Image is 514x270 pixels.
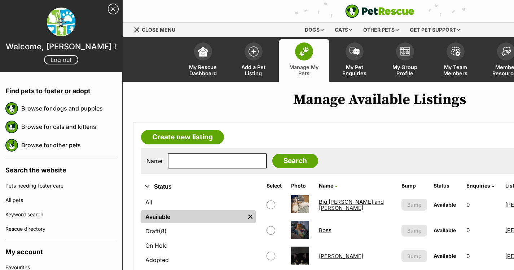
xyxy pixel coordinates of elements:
a: Log out [44,55,78,64]
td: 0 [464,244,502,269]
a: Manage My Pets [279,39,329,82]
button: Bump [401,225,427,237]
td: 0 [464,218,502,243]
h4: Search the website [5,158,117,179]
span: Manage My Pets [288,64,320,76]
div: Get pet support [405,23,465,37]
img: dashboard-icon-eb2f2d2d3e046f16d808141f083e7271f6b2e854fb5c12c21221c1fb7104beca.svg [198,46,208,57]
a: Boss [319,227,331,234]
button: Bump [401,250,427,262]
span: Close menu [142,27,175,33]
a: Browse for cats and kittens [21,119,117,134]
div: Dogs [300,23,329,37]
a: Browse for other pets [21,138,117,153]
a: PetRescue [345,4,414,18]
a: My Rescue Dashboard [178,39,228,82]
td: 0 [464,192,502,217]
img: logo-e224e6f780fb5917bec1dbf3a21bbac754714ae5b6737aabdf751b685950b380.svg [345,4,414,18]
a: Menu [133,23,180,36]
span: Available [434,202,456,208]
a: Remove filter [245,210,256,223]
img: manage-my-pets-icon-02211641906a0b7f246fdf0571729dbe1e7629f14944591b6c1af311fb30b64b.svg [299,47,309,56]
a: [PERSON_NAME] [319,253,363,260]
span: translation missing: en.admin.listings.index.attributes.enquiries [466,183,490,189]
span: Bump [407,252,422,260]
img: profile image [47,8,76,36]
span: My Team Members [439,64,472,76]
input: Search [272,154,318,168]
span: (8) [159,227,167,235]
th: Photo [288,180,315,192]
img: team-members-icon-5396bd8760b3fe7c0b43da4ab00e1e3bb1a5d9ba89233759b79545d2d3fc5d0d.svg [451,47,461,56]
a: Name [319,183,337,189]
a: All [141,196,256,209]
a: Big [PERSON_NAME] and [PERSON_NAME] [319,198,384,211]
th: Status [431,180,463,192]
span: Available [434,227,456,233]
a: All pets [5,193,117,207]
div: Other pets [358,23,404,37]
img: petrescue logo [5,102,18,115]
img: petrescue logo [5,121,18,133]
span: My Rescue Dashboard [187,64,219,76]
a: Browse for dogs and puppies [21,101,117,116]
a: Keyword search [5,207,117,222]
a: Create new listing [141,130,224,144]
span: Name [319,183,333,189]
span: Bump [407,227,422,234]
div: Cats [330,23,357,37]
a: Draft [141,225,256,238]
img: add-pet-listing-icon-0afa8454b4691262ce3f59096e99ab1cd57d4a30225e0717b998d2c9b9846f56.svg [249,46,259,57]
img: group-profile-icon-3fa3cf56718a62981997c0bc7e787c4b2cf8bcc04b72c1350f741eb67cf2f40e.svg [400,47,410,56]
a: My Team Members [430,39,481,82]
th: Select [264,180,287,192]
h4: My account [5,240,117,260]
a: My Pet Enquiries [329,39,380,82]
a: Close Sidebar [108,4,119,14]
a: Rescue directory [5,222,117,236]
span: My Group Profile [389,64,421,76]
img: member-resources-icon-8e73f808a243e03378d46382f2149f9095a855e16c252ad45f914b54edf8863c.svg [501,46,511,56]
a: Available [141,210,245,223]
span: My Pet Enquiries [338,64,371,76]
img: pet-enquiries-icon-7e3ad2cf08bfb03b45e93fb7055b45f3efa6380592205ae92323e6603595dc1f.svg [350,48,360,55]
img: petrescue logo [5,139,18,152]
th: Bump [399,180,430,192]
span: Bump [407,201,422,208]
h4: Find pets to foster or adopt [5,79,117,99]
span: Add a Pet Listing [237,64,270,76]
a: Adopted [141,253,256,266]
a: My Group Profile [380,39,430,82]
span: Available [434,253,456,259]
a: On Hold [141,239,256,252]
a: Add a Pet Listing [228,39,279,82]
button: Bump [401,199,427,211]
a: Enquiries [466,183,494,189]
button: Status [141,182,256,192]
a: Pets needing foster care [5,179,117,193]
label: Name [146,158,162,164]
